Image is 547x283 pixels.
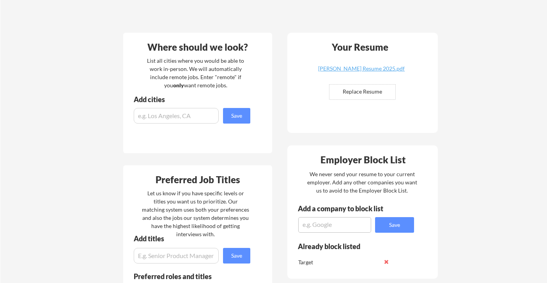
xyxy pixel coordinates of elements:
[134,96,252,103] div: Add cities
[125,175,270,184] div: Preferred Job Titles
[375,217,414,233] button: Save
[223,248,250,264] button: Save
[315,66,408,71] div: [PERSON_NAME] Resume 2025.pdf
[142,57,249,89] div: List all cities where you would be able to work in-person. We will automatically include remote j...
[134,273,240,280] div: Preferred roles and titles
[298,258,381,266] div: Target
[142,189,249,238] div: Let us know if you have specific levels or titles you want us to prioritize. Our matching system ...
[125,42,270,52] div: Where should we look?
[290,155,435,164] div: Employer Block List
[134,108,219,124] input: e.g. Los Angeles, CA
[298,243,404,250] div: Already block listed
[223,108,250,124] button: Save
[306,170,418,195] div: We never send your resume to your current employer. Add any other companies you want us to avoid ...
[173,82,184,88] strong: only
[134,248,219,264] input: E.g. Senior Product Manager
[321,42,398,52] div: Your Resume
[134,235,244,242] div: Add titles
[315,66,408,78] a: [PERSON_NAME] Resume 2025.pdf
[298,205,395,212] div: Add a company to block list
